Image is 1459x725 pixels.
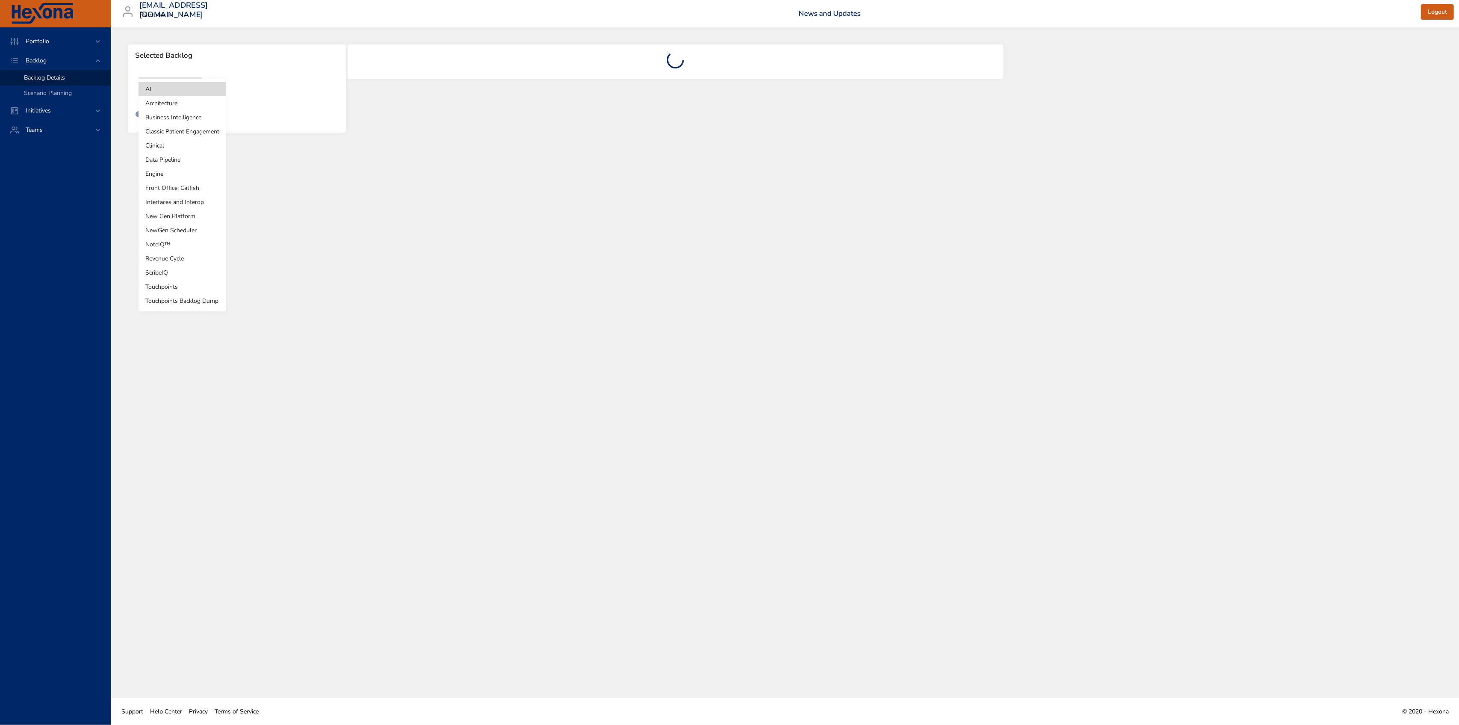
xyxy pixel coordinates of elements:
[139,223,226,237] li: NewGen Scheduler
[139,124,226,139] li: Classic Patient Engagement
[139,181,226,195] li: Front Office: Catfish
[139,280,226,294] li: Touchpoints
[139,266,226,280] li: ScribeIQ
[139,209,226,223] li: New Gen Platform
[139,110,226,124] li: Business Intelligence
[139,195,226,209] li: Interfaces and Interop
[139,82,226,96] li: AI
[139,139,226,153] li: Clinical
[139,252,226,266] li: Revenue Cycle
[139,153,226,167] li: Data Pipeline
[139,96,226,110] li: Architecture
[139,237,226,252] li: NoteIQ™
[139,167,226,181] li: Engine
[139,294,226,308] li: Touchpoints Backlog Dump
